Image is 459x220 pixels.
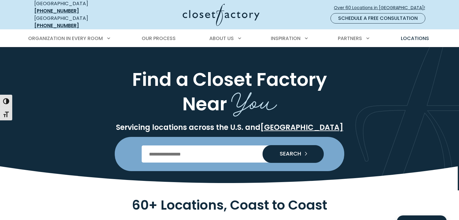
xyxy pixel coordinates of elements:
[209,35,234,42] span: About Us
[132,196,327,214] span: 60+ Locations, Coast to Coast
[263,145,324,163] button: Search our Nationwide Locations
[401,35,429,42] span: Locations
[34,7,79,14] a: [PHONE_NUMBER]
[182,91,227,117] span: Near
[132,67,327,92] span: Find a Closet Factory
[28,35,103,42] span: Organization in Every Room
[34,15,123,29] div: [GEOGRAPHIC_DATA]
[142,35,176,42] span: Our Process
[231,80,277,119] span: You
[338,35,362,42] span: Partners
[260,122,343,132] a: [GEOGRAPHIC_DATA]
[142,145,318,163] input: Enter Postal Code
[334,5,430,11] span: Over 60 Locations in [GEOGRAPHIC_DATA]!
[34,22,79,29] a: [PHONE_NUMBER]
[24,30,435,47] nav: Primary Menu
[271,35,300,42] span: Inspiration
[275,151,301,156] span: SEARCH
[33,123,426,132] p: Servicing locations across the U.S. and
[183,4,259,26] img: Closet Factory Logo
[330,13,425,24] a: Schedule a Free Consultation
[334,2,430,13] a: Over 60 Locations in [GEOGRAPHIC_DATA]!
